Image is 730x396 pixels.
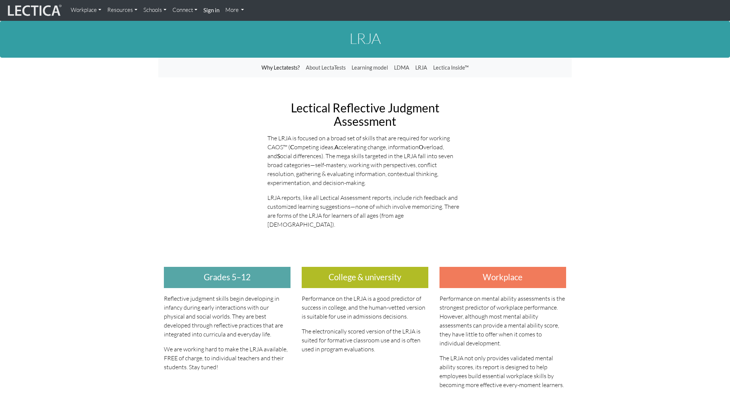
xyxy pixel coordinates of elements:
[104,3,140,17] a: Resources
[158,30,572,47] h1: LRJA
[303,61,349,75] a: About LectaTests
[164,267,291,288] h3: Grades 5–12
[203,7,219,13] strong: Sign in
[258,61,303,75] a: Why Lectatests?
[334,143,339,150] strong: A
[200,3,222,18] a: Sign in
[302,294,428,321] p: Performance on the LRJA is a good predictor of success in college, and the human-vetted version i...
[277,152,280,159] strong: S
[222,3,247,17] a: More
[302,327,428,354] p: The electronically scored version of the LRJA is suited for formative classroom use and is often ...
[412,61,430,75] a: LRJA
[169,3,200,17] a: Connect
[267,101,463,127] h2: Lectical Reflective Judgment Assessment
[349,61,391,75] a: Learning model
[439,354,566,389] p: The LRJA not only provides validated mental ability scores, its report is designed to help employ...
[140,3,169,17] a: Schools
[439,267,566,288] h3: Workplace
[164,294,291,339] p: Reflective judgment skills begin developing in infancy during early interactions with our physica...
[302,267,428,288] h3: College & university
[419,143,423,150] strong: O
[6,3,62,17] img: lecticalive
[267,134,463,187] p: The LRJA is focused on a broad set of skills that are required for working CAOS™ ( ompeting ideas...
[430,61,472,75] a: Lectica Inside™
[391,61,412,75] a: LDMA
[164,345,291,371] p: We are working hard to make the LRJA available, FREE of charge, to individual teachers and their ...
[267,193,463,229] p: LRJA reports, like all Lectical Assessment reports, include rich feedback and customized learning...
[68,3,104,17] a: Workplace
[439,294,566,348] p: Performance on mental ability assessments is the strongest predictor of workplace performance. Ho...
[290,143,294,150] strong: C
